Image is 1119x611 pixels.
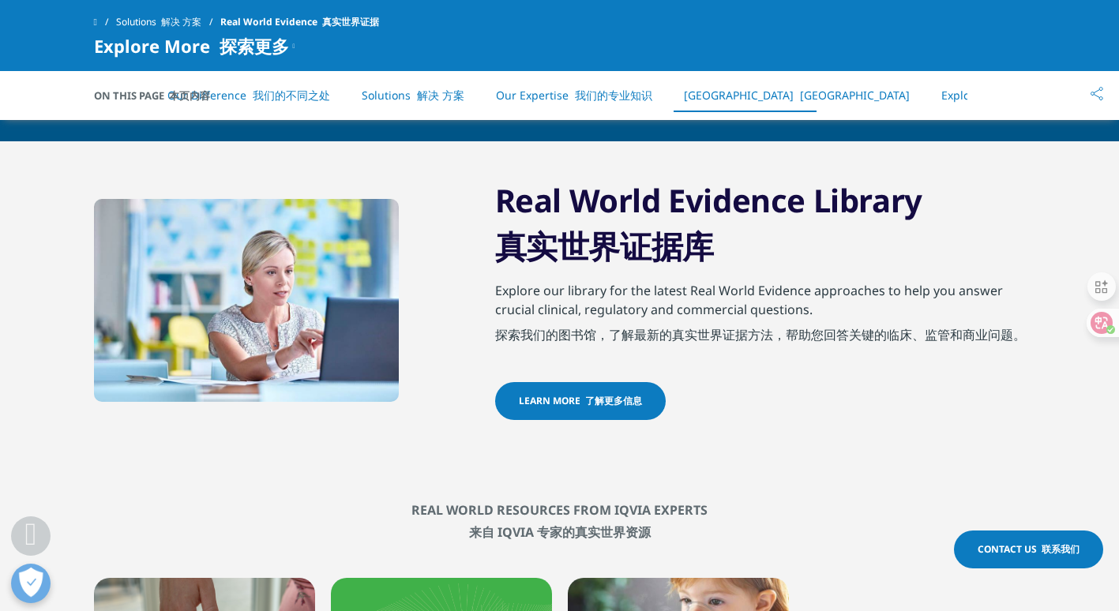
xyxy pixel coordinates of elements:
font: 解决 方案 [417,88,464,103]
a: Learn More 了解更多信息 [495,382,666,420]
a: Our Difference 我们的不同之处 [167,88,330,103]
a: [GEOGRAPHIC_DATA] [GEOGRAPHIC_DATA] [684,88,910,103]
span: Real World Evidence [220,8,379,36]
h2: Real world resources from IQVIA experts [94,502,1026,546]
font: 了解更多信息 [585,394,642,407]
button: 打开偏好 [11,564,51,603]
font: [GEOGRAPHIC_DATA] [800,88,910,103]
font: 本页内容 [169,88,210,103]
font: 解决 方案 [161,15,201,28]
p: Explore our library for the latest Real World Evidence approaches to help you answer crucial clin... [495,281,1026,350]
font: 探索更多 [220,34,289,58]
a: Contact Us 联系我们 [954,530,1103,568]
font: 联系我们 [1042,542,1080,556]
font: 真实世界证据库 [495,224,714,268]
a: Explore More [941,88,1062,103]
a: Solutions 解决 方案 [362,88,464,103]
font: 来自 IQVIA 专家的真实世界资源 [469,523,651,541]
span: On This Page [94,88,210,103]
span: Learn More [519,394,642,408]
a: Our Expertise 我们的专业知识 [496,88,652,103]
a: Solutions 解决 方案 [116,8,220,36]
span: Explore More [94,36,289,55]
h2: Real World Evidence Library [495,181,1026,281]
font: 探索我们的图书馆，了解最新的真实世界证据方法，帮助您回答关键的临床、监管和商业问题。 [495,326,1026,343]
font: 真实世界证据 [322,15,379,28]
font: 我们的不同之处 [253,88,330,103]
span: Contact Us [978,542,1080,557]
font: 我们的专业知识 [575,88,652,103]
